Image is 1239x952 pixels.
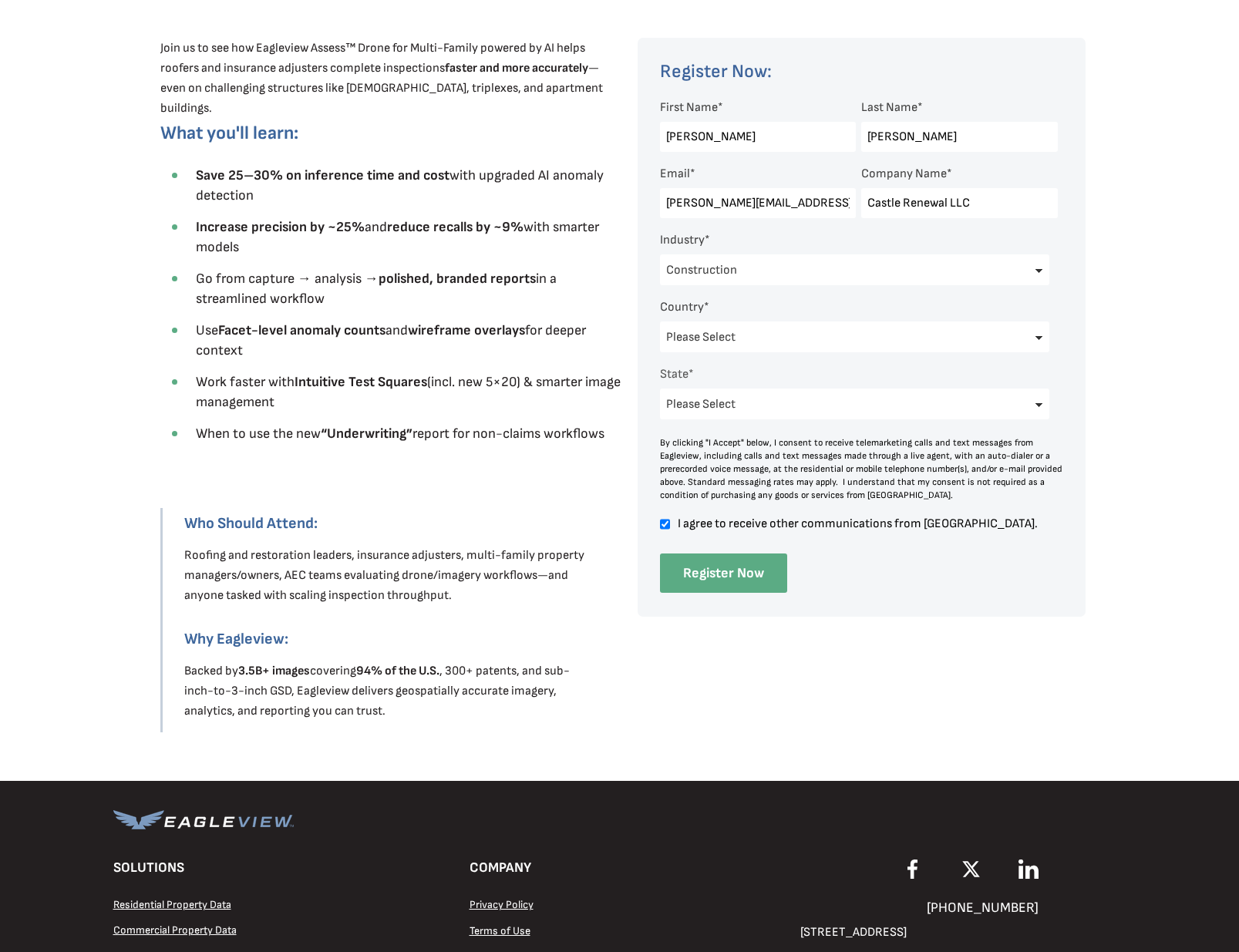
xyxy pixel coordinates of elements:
input: Register Now [660,553,787,593]
a: Privacy Policy [470,898,534,910]
strong: Why Eagleview: [184,630,288,648]
span: [PHONE_NUMBER] [927,900,1039,916]
span: with upgraded AI anomaly detection [196,167,604,204]
img: EagleView X Twitter [959,859,983,879]
strong: Intuitive Test Squares [295,374,427,390]
img: EagleView Facebook [907,859,917,879]
div: By clicking "I Accept" below, I consent to receive telemarketing calls and text messages from Eag... [660,436,1064,502]
span: Last Name [861,100,917,115]
span: First Name [660,100,718,115]
strong: 3.5B+ images [238,664,310,678]
strong: “Underwriting” [321,426,412,442]
span: SOLUTIONS [113,859,184,876]
a: Residential Property Data [113,898,231,910]
strong: 94% of the U.S. [356,664,439,678]
span: Use and for deeper context [196,322,586,358]
span: Terms of Use [470,924,530,937]
strong: Increase precision by ~25% [196,219,365,235]
span: COMPANY [470,859,531,876]
span: Commercial Property Data [113,923,237,937]
span: and with smarter models [196,219,599,255]
a: Commercial Property Data [113,923,237,936]
span: State [660,367,689,382]
span: Register Now: [660,60,772,82]
input: I agree to receive other communications from [GEOGRAPHIC_DATA]. [660,517,670,531]
strong: polished, branded reports [379,271,536,287]
img: EagleView LinkedIn [1018,859,1039,879]
a: Terms of Use [470,924,530,937]
span: Roofing and restoration leaders, insurance adjusters, multi-family property managers/owners, AEC ... [184,548,584,603]
span: What you'll learn: [160,122,298,144]
strong: reduce recalls by ~9% [387,219,524,235]
span: Industry [660,233,705,247]
strong: faster and more accurately [445,61,588,76]
span: [STREET_ADDRESS] [800,925,907,940]
span: Backed by covering , 300+ patents, and sub-inch-to-3-inch GSD, Eagleview delivers geospatially ac... [184,664,570,718]
strong: Facet-level anomaly counts [218,322,386,338]
span: I agree to receive other communications from [GEOGRAPHIC_DATA]. [675,517,1058,530]
span: Company Name [861,167,947,181]
span: Email [660,167,690,181]
strong: wireframe overlays [408,322,525,338]
span: Join us to see how Eagleview Assess™ Drone for Multi-Family powered by AI helps roofers and insur... [160,41,603,116]
span: Work faster with (incl. new 5×20) & smarter image management [196,374,621,410]
strong: Who Should Attend: [184,514,318,533]
span: Go from capture → analysis → in a streamlined workflow [196,271,557,307]
span: When to use the new report for non-claims workflows [196,426,604,442]
span: Country [660,300,704,315]
strong: Save 25–30% on inference time and cost [196,167,449,183]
